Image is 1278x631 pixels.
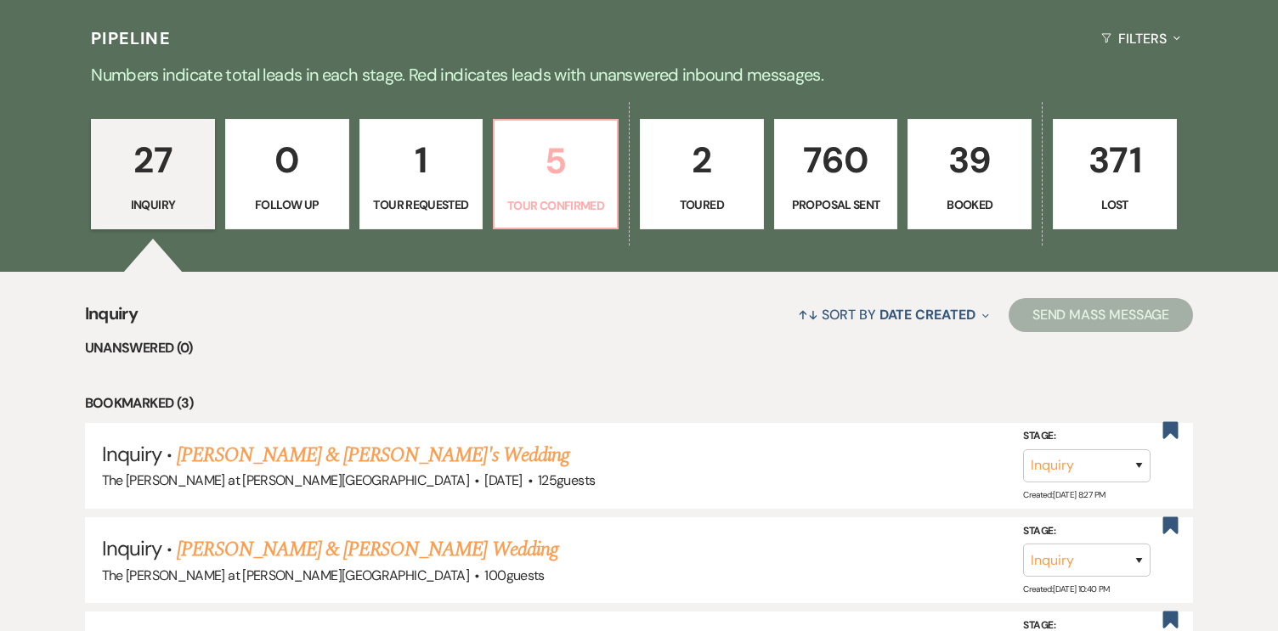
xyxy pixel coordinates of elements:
[774,119,898,229] a: 760Proposal Sent
[102,535,161,561] span: Inquiry
[1023,521,1151,540] label: Stage:
[370,132,472,189] p: 1
[505,132,607,189] p: 5
[798,306,818,324] span: ↑↓
[651,132,753,189] p: 2
[1023,583,1109,594] span: Created: [DATE] 10:40 PM
[225,119,349,229] a: 0Follow Up
[919,132,1021,189] p: 39
[484,566,544,584] span: 100 guests
[538,471,595,489] span: 125 guests
[102,195,204,214] p: Inquiry
[1023,427,1151,446] label: Stage:
[879,306,975,324] span: Date Created
[484,471,522,489] span: [DATE]
[640,119,764,229] a: 2Toured
[236,132,338,189] p: 0
[1094,16,1187,61] button: Filters
[1064,195,1166,214] p: Lost
[177,534,557,565] a: [PERSON_NAME] & [PERSON_NAME] Wedding
[85,392,1194,414] li: Bookmarked (3)
[919,195,1021,214] p: Booked
[102,566,469,584] span: The [PERSON_NAME] at [PERSON_NAME][GEOGRAPHIC_DATA]
[102,441,161,467] span: Inquiry
[1023,489,1105,500] span: Created: [DATE] 8:27 PM
[27,61,1251,88] p: Numbers indicate total leads in each stage. Red indicates leads with unanswered inbound messages.
[85,337,1194,359] li: Unanswered (0)
[505,196,607,215] p: Tour Confirmed
[370,195,472,214] p: Tour Requested
[91,119,215,229] a: 27Inquiry
[785,132,887,189] p: 760
[791,292,995,337] button: Sort By Date Created
[236,195,338,214] p: Follow Up
[91,26,171,50] h3: Pipeline
[651,195,753,214] p: Toured
[493,119,619,229] a: 5Tour Confirmed
[1053,119,1177,229] a: 371Lost
[908,119,1032,229] a: 39Booked
[102,471,469,489] span: The [PERSON_NAME] at [PERSON_NAME][GEOGRAPHIC_DATA]
[359,119,483,229] a: 1Tour Requested
[102,132,204,189] p: 27
[85,301,139,337] span: Inquiry
[785,195,887,214] p: Proposal Sent
[177,440,569,470] a: [PERSON_NAME] & [PERSON_NAME]'s Wedding
[1009,298,1194,332] button: Send Mass Message
[1064,132,1166,189] p: 371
